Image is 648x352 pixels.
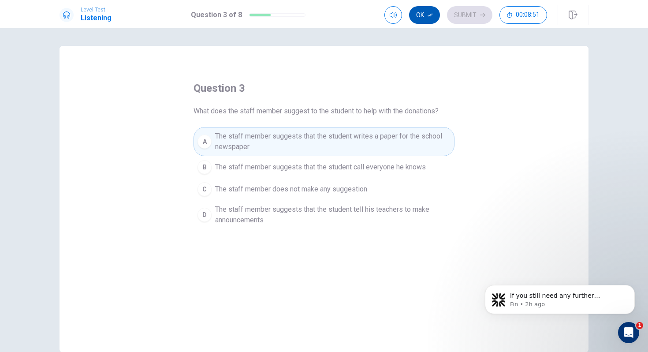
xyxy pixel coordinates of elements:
[194,81,245,95] h4: question 3
[194,178,454,200] button: CThe staff member does not make any suggestion
[472,266,648,328] iframe: Intercom notifications message
[499,6,547,24] button: 00:08:51
[194,106,439,116] span: What does the staff member suggest to the student to help with the donations?
[636,322,643,329] span: 1
[618,322,639,343] iframe: Intercom live chat
[197,135,212,149] div: A
[215,184,367,195] span: The staff member does not make any suggestion
[191,10,242,20] h1: Question 3 of 8
[215,162,426,172] span: The staff member suggests that the student call everyone he knows
[409,6,440,24] button: Ok
[194,200,454,229] button: DThe staff member suggests that the student tell his teachers to make announcements
[194,156,454,178] button: BThe staff member suggests that the student call everyone he knows
[81,13,112,23] h1: Listening
[197,160,212,174] div: B
[215,204,451,225] span: The staff member suggests that the student tell his teachers to make announcements
[197,182,212,196] div: C
[215,131,451,152] span: The staff member suggests that the student writes a paper for the school newspaper
[516,11,540,19] span: 00:08:51
[81,7,112,13] span: Level Test
[194,127,454,156] button: AThe staff member suggests that the student writes a paper for the school newspaper
[197,208,212,222] div: D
